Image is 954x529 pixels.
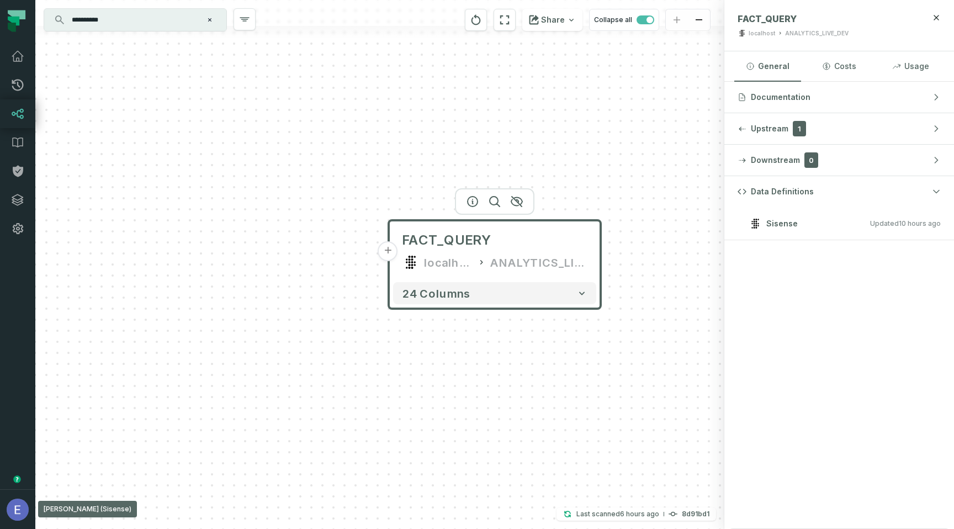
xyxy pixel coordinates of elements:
[402,231,491,249] span: FACT_QUERY
[589,9,659,31] button: Collapse all
[805,51,872,81] button: Costs
[899,219,941,228] relative-time: Sep 15, 2025, 1:03 AM GMT+3
[751,123,788,134] span: Upstream
[620,510,659,518] relative-time: Sep 15, 2025, 4:56 AM GMT+3
[402,287,470,300] span: 24 columns
[12,474,22,484] div: Tooltip anchor
[724,113,954,144] button: Upstream1
[749,29,775,38] div: localhost
[734,51,801,81] button: General
[490,253,587,271] div: ANALYTICS_LIVE_DEV
[804,152,818,168] span: 0
[751,155,800,166] span: Downstream
[724,145,954,176] button: Downstream0
[682,511,709,517] h4: 8d91bd1
[424,253,473,271] div: localhost
[751,92,810,103] span: Documentation
[738,13,797,24] span: FACT_QUERY
[877,51,944,81] button: Usage
[724,176,954,207] button: Data Definitions
[870,219,941,228] span: Updated
[766,218,798,229] span: Sisense
[738,216,941,231] button: SisenseUpdated[DATE] 1:03:55 AM
[378,241,398,261] button: +
[38,501,137,517] div: [PERSON_NAME] (Sisense)
[556,507,716,521] button: Last scanned[DATE] 4:56:55 AM8d91bd1
[751,186,814,197] span: Data Definitions
[724,82,954,113] button: Documentation
[688,9,710,31] button: zoom out
[576,509,659,520] p: Last scanned
[793,121,806,136] span: 1
[522,9,582,31] button: Share
[204,14,215,25] button: Clear search query
[7,499,29,521] img: avatar of Elisheva Lapid
[785,29,849,38] div: ANALYTICS_LIVE_DEV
